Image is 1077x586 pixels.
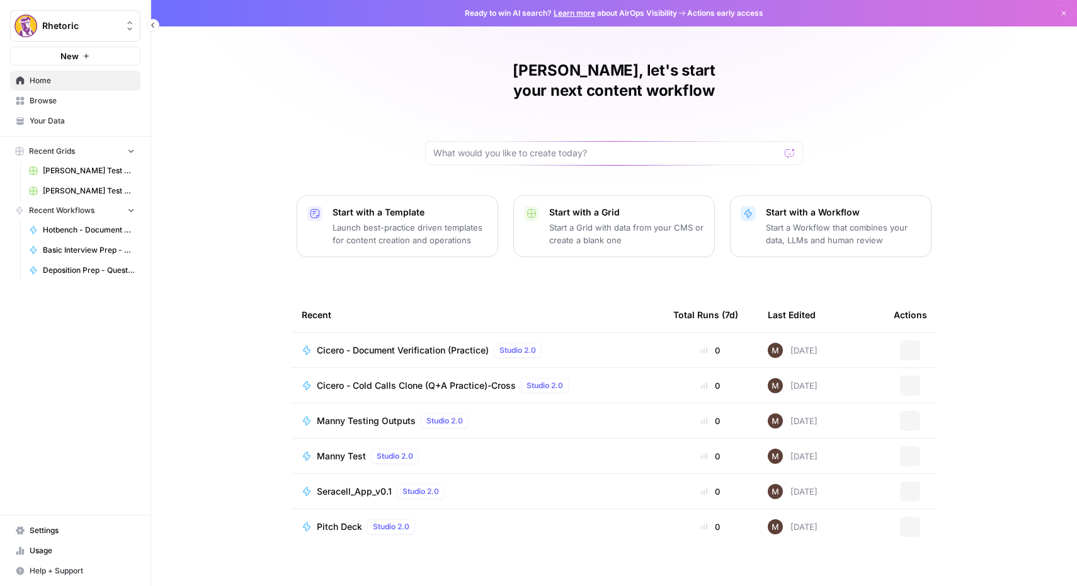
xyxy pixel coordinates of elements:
img: 7m96hgkn2ytuyzsdcp6mfpkrnuzx [768,343,783,358]
span: Cicero - Cold Calls Clone (Q+A Practice)-Cross [317,379,516,392]
span: Studio 2.0 [377,451,413,462]
a: Your Data [10,111,140,131]
span: Studio 2.0 [527,380,563,391]
span: [PERSON_NAME] Test Workflow - Copilot Example Grid [43,165,135,176]
div: 0 [673,485,748,498]
span: Studio 2.0 [426,415,463,427]
span: Seracell_App_v0.1 [317,485,392,498]
span: Recent Workflows [29,205,94,216]
a: Cicero - Document Verification (Practice)Studio 2.0 [302,343,653,358]
span: Studio 2.0 [402,486,439,497]
div: 0 [673,344,748,357]
a: Hotbench - Document Verification [23,220,140,240]
span: Rhetoric [42,20,118,32]
span: [PERSON_NAME] Test Workflow - SERP Overview Grid [43,185,135,197]
div: Last Edited [768,297,816,332]
span: Hotbench - Document Verification [43,224,135,236]
img: 7m96hgkn2ytuyzsdcp6mfpkrnuzx [768,484,783,499]
span: New [60,50,79,62]
img: 7m96hgkn2ytuyzsdcp6mfpkrnuzx [768,449,783,464]
span: Help + Support [30,565,135,577]
button: Start with a WorkflowStart a Workflow that combines your data, LLMs and human review [730,195,932,257]
span: Ready to win AI search? about AirOps Visibility [465,8,677,19]
button: Workspace: Rhetoric [10,10,140,42]
button: Help + Support [10,561,140,581]
span: Browse [30,95,135,106]
div: [DATE] [768,413,818,428]
div: 0 [673,450,748,462]
button: Recent Workflows [10,201,140,220]
span: Studio 2.0 [499,345,536,356]
p: Start a Grid with data from your CMS or create a blank one [549,221,704,246]
div: [DATE] [768,378,818,393]
span: Deposition Prep - Question Creator [43,265,135,276]
span: Your Data [30,115,135,127]
img: 7m96hgkn2ytuyzsdcp6mfpkrnuzx [768,378,783,393]
a: Seracell_App_v0.1Studio 2.0 [302,484,653,499]
div: 0 [673,415,748,427]
span: Studio 2.0 [373,521,409,532]
div: Recent [302,297,653,332]
a: Home [10,71,140,91]
input: What would you like to create today? [433,147,780,159]
div: 0 [673,520,748,533]
img: 7m96hgkn2ytuyzsdcp6mfpkrnuzx [768,413,783,428]
p: Launch best-practice driven templates for content creation and operations [333,221,487,246]
a: Pitch DeckStudio 2.0 [302,519,653,534]
span: Manny Test [317,450,366,462]
a: Browse [10,91,140,111]
span: Pitch Deck [317,520,362,533]
div: Total Runs (7d) [673,297,738,332]
button: Start with a GridStart a Grid with data from your CMS or create a blank one [513,195,715,257]
span: Basic Interview Prep - Question Creator [43,244,135,256]
p: Start with a Workflow [766,206,921,219]
div: Actions [894,297,927,332]
span: Manny Testing Outputs [317,415,416,427]
img: 7m96hgkn2ytuyzsdcp6mfpkrnuzx [768,519,783,534]
button: Recent Grids [10,142,140,161]
h1: [PERSON_NAME], let's start your next content workflow [425,60,803,101]
a: Usage [10,541,140,561]
button: Start with a TemplateLaunch best-practice driven templates for content creation and operations [297,195,498,257]
a: Cicero - Cold Calls Clone (Q+A Practice)-CrossStudio 2.0 [302,378,653,393]
p: Start a Workflow that combines your data, LLMs and human review [766,221,921,246]
div: 0 [673,379,748,392]
a: Manny Testing OutputsStudio 2.0 [302,413,653,428]
div: [DATE] [768,484,818,499]
div: [DATE] [768,449,818,464]
a: Basic Interview Prep - Question Creator [23,240,140,260]
span: Settings [30,525,135,536]
div: [DATE] [768,343,818,358]
a: Manny TestStudio 2.0 [302,449,653,464]
img: Rhetoric Logo [14,14,37,37]
p: Start with a Template [333,206,487,219]
span: Home [30,75,135,86]
span: Recent Grids [29,146,75,157]
span: Usage [30,545,135,556]
a: [PERSON_NAME] Test Workflow - Copilot Example Grid [23,161,140,181]
a: Deposition Prep - Question Creator [23,260,140,280]
a: Settings [10,520,140,541]
div: [DATE] [768,519,818,534]
span: Actions early access [687,8,763,19]
p: Start with a Grid [549,206,704,219]
span: Cicero - Document Verification (Practice) [317,344,489,357]
button: New [10,47,140,66]
a: Learn more [554,8,595,18]
a: [PERSON_NAME] Test Workflow - SERP Overview Grid [23,181,140,201]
